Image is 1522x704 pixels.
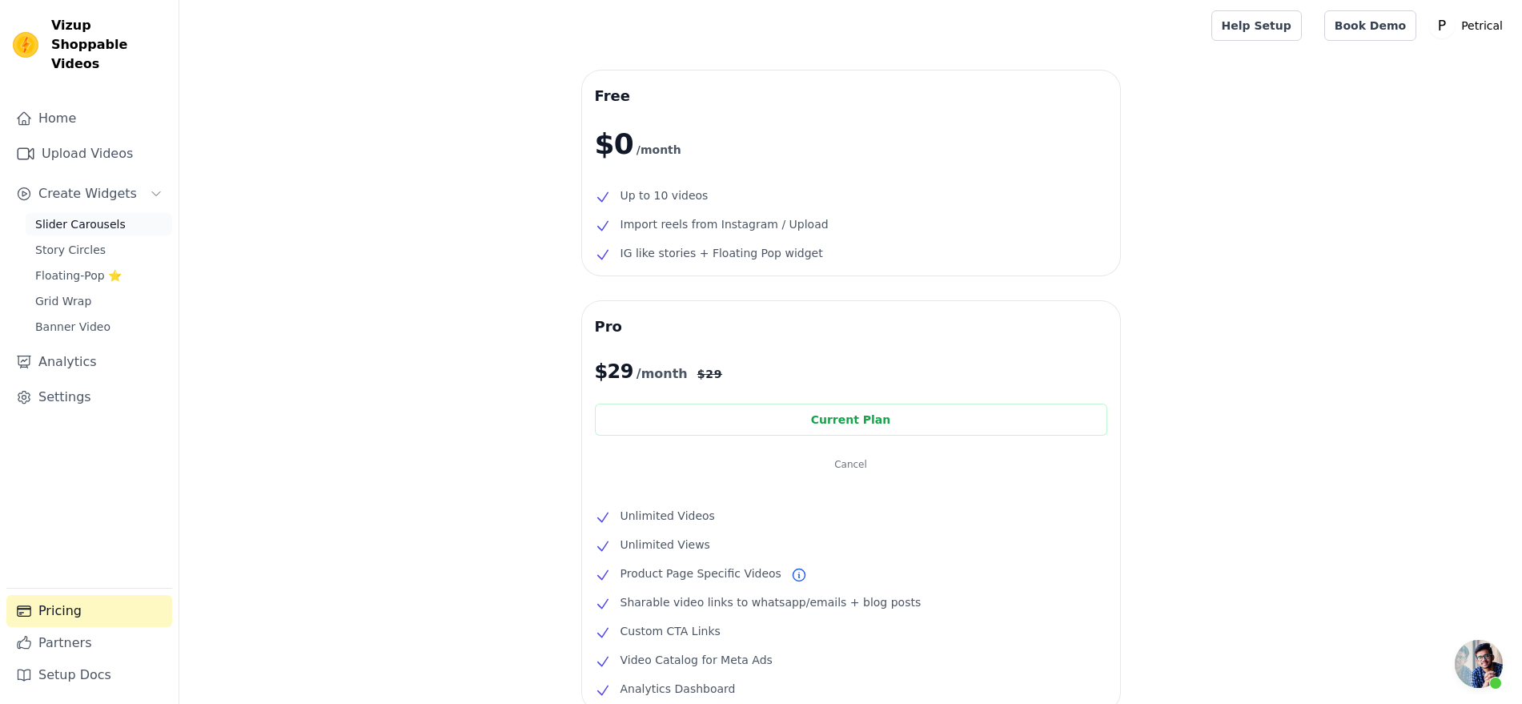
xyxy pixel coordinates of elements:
[1429,11,1509,40] button: P Petrical
[6,346,172,378] a: Analytics
[35,216,126,232] span: Slider Carousels
[6,178,172,210] button: Create Widgets
[6,595,172,627] a: Pricing
[26,264,172,287] a: Floating-Pop ⭐
[26,239,172,261] a: Story Circles
[51,16,166,74] span: Vizup Shoppable Videos
[6,381,172,413] a: Settings
[6,138,172,170] a: Upload Videos
[35,319,110,335] span: Banner Video
[620,535,710,554] span: Unlimited Views
[35,242,106,258] span: Story Circles
[1438,18,1446,34] text: P
[6,659,172,691] a: Setup Docs
[595,622,1107,641] li: Custom CTA Links
[1324,10,1416,41] a: Book Demo
[620,593,922,612] span: Sharable video links to whatsapp/emails + blog posts
[620,679,736,698] span: Analytics Dashboard
[595,650,1107,670] li: Video Catalog for Meta Ads
[620,243,823,263] span: IG like stories + Floating Pop widget
[38,184,137,203] span: Create Widgets
[595,83,1107,109] h3: Free
[637,140,681,159] span: /month
[1455,640,1503,688] a: Open chat
[595,449,1107,481] button: Cancel
[620,215,829,234] span: Import reels from Instagram / Upload
[620,506,715,525] span: Unlimited Videos
[595,404,1107,436] div: Current Plan
[1455,11,1509,40] p: Petrical
[595,128,633,160] span: $0
[697,366,722,382] span: $ 29
[637,364,688,384] span: /month
[1211,10,1302,41] a: Help Setup
[35,293,91,309] span: Grid Wrap
[13,32,38,58] img: Vizup
[6,103,172,135] a: Home
[35,268,122,284] span: Floating-Pop ⭐
[620,186,709,205] span: Up to 10 videos
[620,564,781,583] span: Product Page Specific Videos
[595,359,633,384] span: $ 29
[6,627,172,659] a: Partners
[595,314,1107,340] h3: Pro
[26,290,172,312] a: Grid Wrap
[26,316,172,338] a: Banner Video
[26,213,172,235] a: Slider Carousels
